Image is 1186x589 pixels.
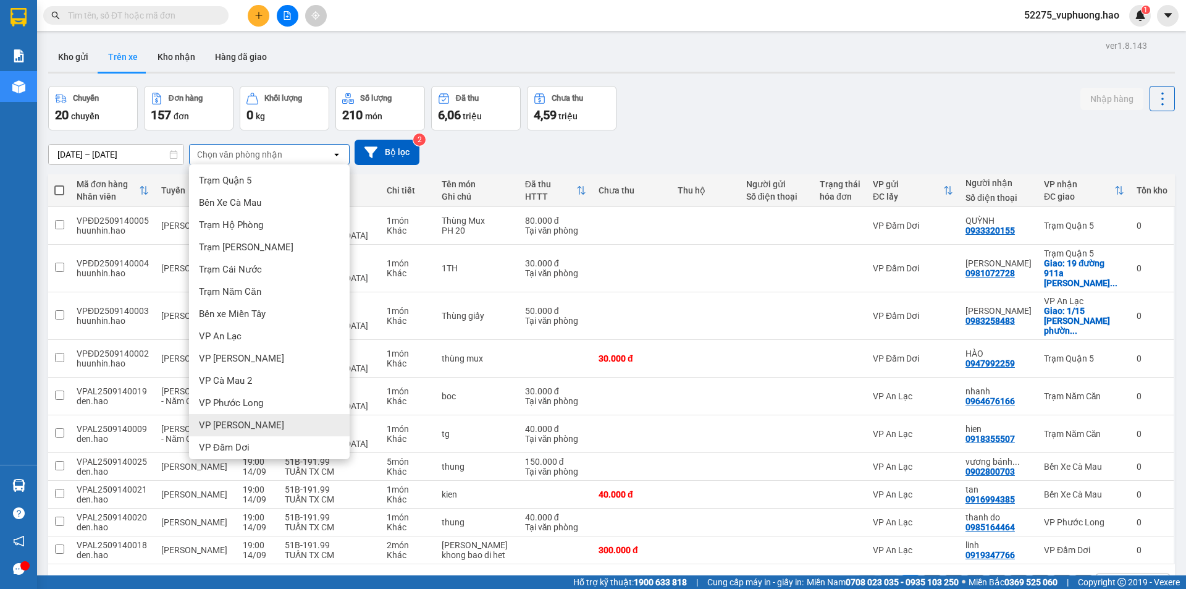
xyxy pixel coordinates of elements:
[1137,429,1167,439] div: 0
[965,268,1015,278] div: 0981072728
[1004,577,1058,587] strong: 0369 525 060
[285,512,374,522] div: 51B-191.99
[442,517,513,527] div: thung
[199,241,293,253] span: Trạm [PERSON_NAME]
[599,489,665,499] div: 40.000 đ
[243,522,272,532] div: 14/09
[387,550,429,560] div: Khác
[820,179,860,189] div: Trạng thái
[77,494,149,504] div: den.hao
[77,434,149,444] div: den.hao
[442,179,513,189] div: Tên món
[442,429,513,439] div: tg
[525,457,586,467] div: 150.000 đ
[965,193,1032,203] div: Số điện thoại
[965,358,1015,368] div: 0947992259
[243,457,272,467] div: 19:00
[151,108,171,122] span: 157
[1137,391,1167,401] div: 0
[442,216,513,226] div: Thùng Mux
[243,540,272,550] div: 19:00
[285,550,374,560] div: TUẤN TX CM
[965,485,1032,494] div: tan
[965,457,1032,467] div: vương bánh bao
[48,42,98,72] button: Kho gửi
[387,467,429,477] div: Khác
[332,150,342,159] svg: open
[873,354,953,363] div: VP Đầm Dơi
[534,108,557,122] span: 4,59
[1110,278,1117,288] span: ...
[12,80,25,93] img: warehouse-icon
[525,434,586,444] div: Tại văn phòng
[55,108,69,122] span: 20
[243,512,272,522] div: 19:00
[161,263,227,273] span: [PERSON_NAME]
[387,434,429,444] div: Khác
[1163,10,1174,21] span: caret-down
[965,316,1015,326] div: 0983258483
[599,185,665,195] div: Chưa thu
[965,386,1032,396] div: nhanh
[77,386,149,396] div: VPAL2509140019
[1044,258,1124,288] div: Giao: 19 đường 911a tạ quang bửu f5,q8, tphcm
[77,268,149,278] div: huunhin.hao
[98,42,148,72] button: Trên xe
[1157,5,1179,27] button: caret-down
[442,462,513,472] div: thung
[1137,517,1167,527] div: 0
[70,174,155,207] th: Toggle SortBy
[77,512,149,522] div: VPAL2509140020
[1044,462,1124,472] div: Bến Xe Cà Mau
[746,179,807,189] div: Người gửi
[77,192,139,201] div: Nhân viên
[965,178,1032,188] div: Người nhận
[552,94,583,103] div: Chưa thu
[442,489,513,499] div: kien
[965,540,1032,550] div: linh
[161,185,230,195] div: Tuyến
[599,545,665,555] div: 300.000 đ
[1080,88,1143,110] button: Nhập hàng
[264,94,302,103] div: Khối lượng
[525,192,576,201] div: HTTT
[1143,6,1148,14] span: 1
[199,263,262,276] span: Trạm Cái Nước
[456,94,479,103] div: Đã thu
[965,226,1015,235] div: 0933320155
[285,485,374,494] div: 51B-191.99
[1044,179,1114,189] div: VP nhận
[1137,311,1167,321] div: 0
[199,375,252,387] span: VP Cà Mau 2
[13,563,25,575] span: message
[519,174,592,207] th: Toggle SortBy
[243,485,272,494] div: 19:00
[1044,221,1124,231] div: Trạm Quận 5
[1044,306,1124,336] div: Giao: 1/15 Huỳnh lan khanh phường 2 quận tân bình (ship 50k)
[873,462,953,472] div: VP An Lạc
[77,540,149,550] div: VPAL2509140018
[77,522,149,532] div: den.hao
[1038,174,1130,207] th: Toggle SortBy
[51,11,60,20] span: search
[161,386,227,406] span: [PERSON_NAME] - Năm Căn
[1135,10,1146,21] img: icon-new-feature
[11,8,27,27] img: logo-vxr
[77,424,149,434] div: VPAL2509140009
[285,540,374,550] div: 51B-191.99
[965,550,1015,560] div: 0919347766
[285,494,374,504] div: TUẤN TX CM
[77,226,149,235] div: huunhin.hao
[77,396,149,406] div: den.hao
[965,522,1015,532] div: 0985164464
[442,311,513,321] div: Thùng giấy
[199,330,242,342] span: VP An Lạc
[965,216,1032,226] div: QUỲNH
[13,507,25,519] span: question-circle
[873,545,953,555] div: VP An Lạc
[254,11,263,20] span: plus
[77,258,149,268] div: VPĐD2509140004
[807,575,959,589] span: Miền Nam
[1137,489,1167,499] div: 0
[965,494,1015,504] div: 0916994385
